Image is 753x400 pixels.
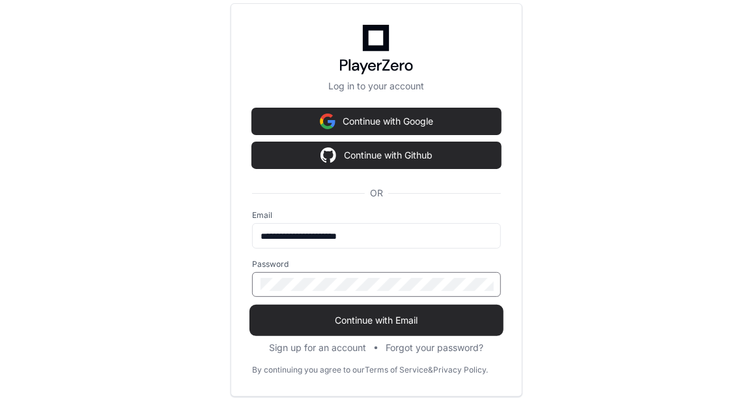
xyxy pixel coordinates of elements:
label: Email [252,210,501,221]
button: Continue with Github [252,142,501,168]
img: Sign in with google [320,142,336,168]
a: Privacy Policy. [433,365,488,375]
a: Terms of Service [365,365,428,375]
button: Forgot your password? [386,341,484,354]
label: Password [252,259,501,269]
button: Continue with Google [252,108,501,134]
button: Continue with Email [252,307,501,333]
p: Log in to your account [252,80,501,93]
span: OR [365,187,388,200]
div: By continuing you agree to our [252,365,365,375]
button: Sign up for an account [270,341,367,354]
div: & [428,365,433,375]
img: Sign in with google [320,108,335,134]
span: Continue with Email [252,314,501,327]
